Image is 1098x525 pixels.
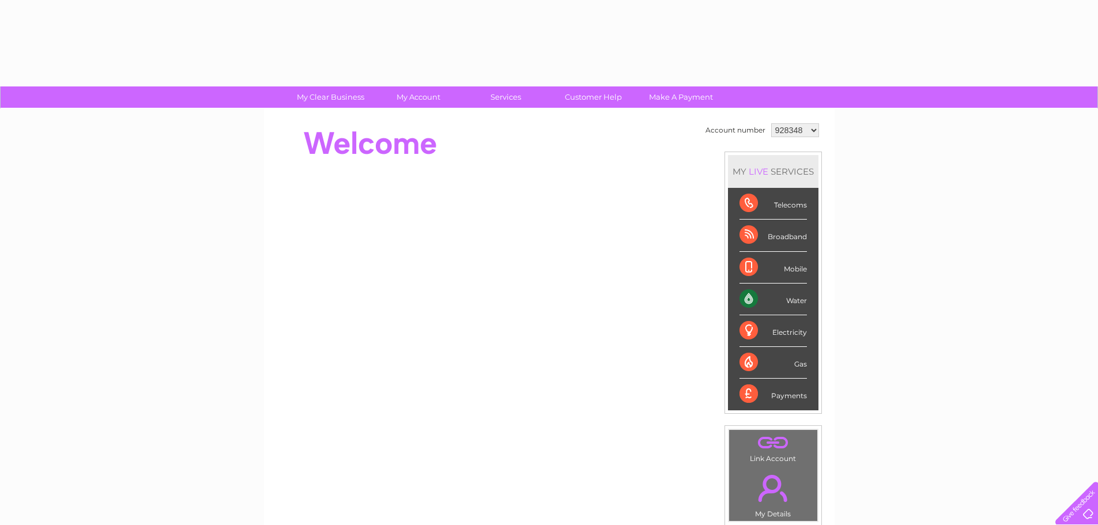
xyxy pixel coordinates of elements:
[371,86,466,108] a: My Account
[739,188,807,220] div: Telecoms
[732,433,814,453] a: .
[633,86,729,108] a: Make A Payment
[546,86,641,108] a: Customer Help
[739,252,807,284] div: Mobile
[739,284,807,315] div: Water
[729,429,818,466] td: Link Account
[739,379,807,410] div: Payments
[703,120,768,140] td: Account number
[728,155,818,188] div: MY SERVICES
[739,315,807,347] div: Electricity
[283,86,378,108] a: My Clear Business
[746,166,771,177] div: LIVE
[739,347,807,379] div: Gas
[732,468,814,508] a: .
[458,86,553,108] a: Services
[729,465,818,522] td: My Details
[739,220,807,251] div: Broadband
